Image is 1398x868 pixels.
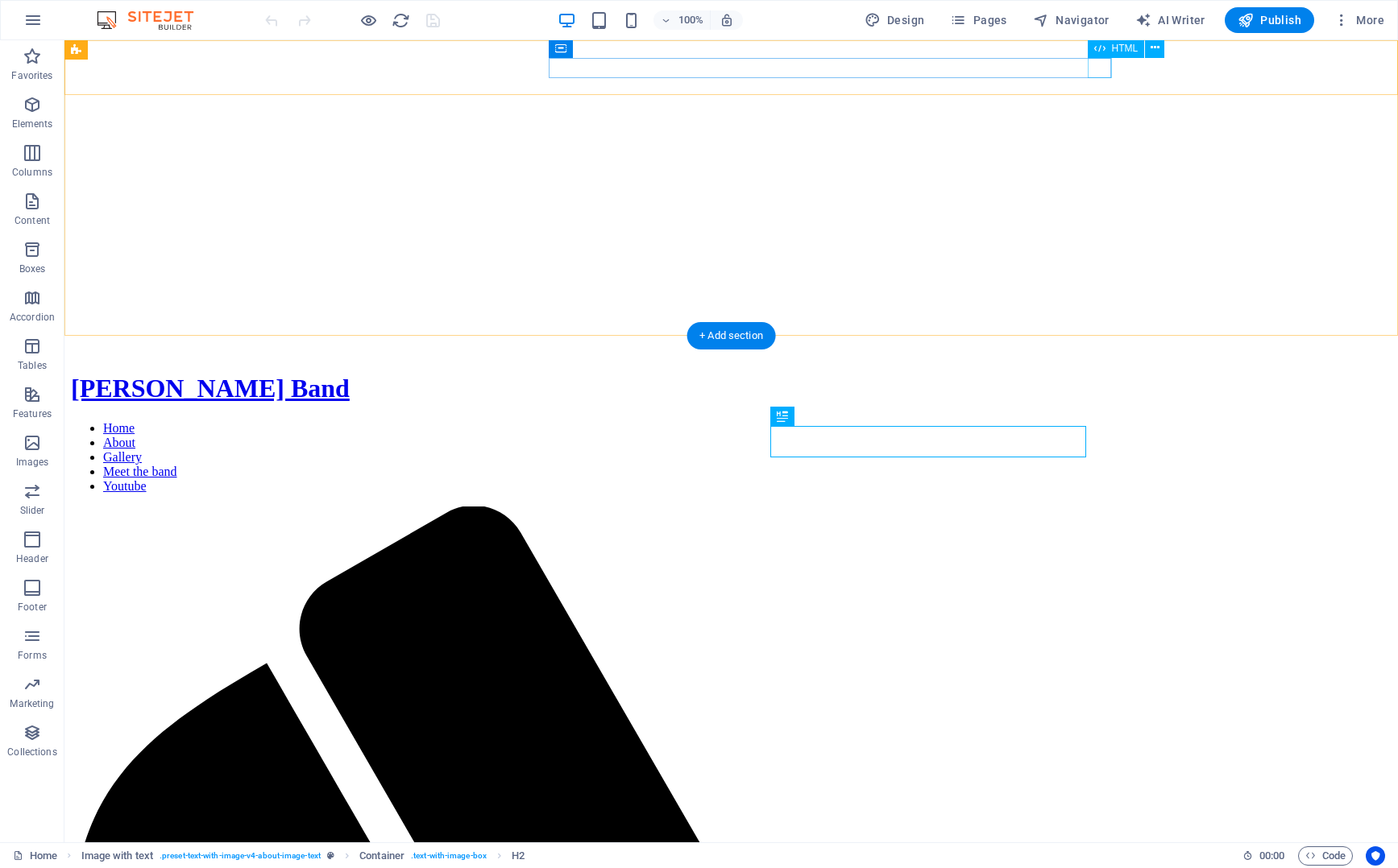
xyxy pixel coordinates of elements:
[512,846,525,866] span: Click to select. Double-click to edit
[720,13,734,27] i: On resize automatically adjust zoom level to fit chosen device.
[392,11,410,30] i: Reload page
[1327,7,1391,33] button: More
[858,7,931,33] button: Design
[1129,7,1212,33] button: AI Writer
[10,311,55,324] p: Accordion
[1112,43,1139,53] span: HTML
[1238,12,1301,28] span: Publish
[11,69,52,82] p: Favorites
[12,166,52,179] p: Columns
[18,359,47,372] p: Tables
[391,10,410,30] button: reload
[7,746,56,758] p: Collections
[1271,849,1273,862] span: :
[865,12,925,28] span: Design
[12,118,53,130] p: Elements
[13,846,57,866] a: Click to cancel selection. Double-click to open Pages
[81,846,153,866] span: Click to select. Double-click to edit
[687,322,776,349] div: + Add section
[1298,846,1353,866] button: Code
[19,262,46,275] p: Boxes
[10,697,54,710] p: Marketing
[160,846,321,866] span: . preset-text-with-image-v4-about-image-text
[950,12,1006,28] span: Pages
[1027,7,1116,33] button: Navigator
[18,649,47,662] p: Forms
[327,851,334,860] i: This element is a customizable preset
[1305,846,1346,866] span: Code
[1242,846,1285,866] h6: Session time
[411,846,487,866] span: . text-with-image-box
[359,846,404,866] span: Click to select. Double-click to edit
[1033,12,1110,28] span: Navigator
[20,504,45,517] p: Slider
[16,456,49,469] p: Images
[1334,12,1384,28] span: More
[944,7,1013,33] button: Pages
[15,214,50,227] p: Content
[93,10,214,30] img: Editor Logo
[18,601,47,614] p: Footer
[1225,7,1314,33] button: Publish
[653,10,711,30] button: 100%
[13,407,52,420] p: Features
[1366,846,1385,866] button: Usercentrics
[858,7,931,33] div: Design (Ctrl+Alt+Y)
[359,10,378,30] button: Click here to leave preview mode and continue editing
[1135,12,1205,28] span: AI Writer
[16,552,48,565] p: Header
[1259,846,1284,866] span: 00 00
[678,10,703,30] h6: 100%
[81,846,525,866] nav: breadcrumb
